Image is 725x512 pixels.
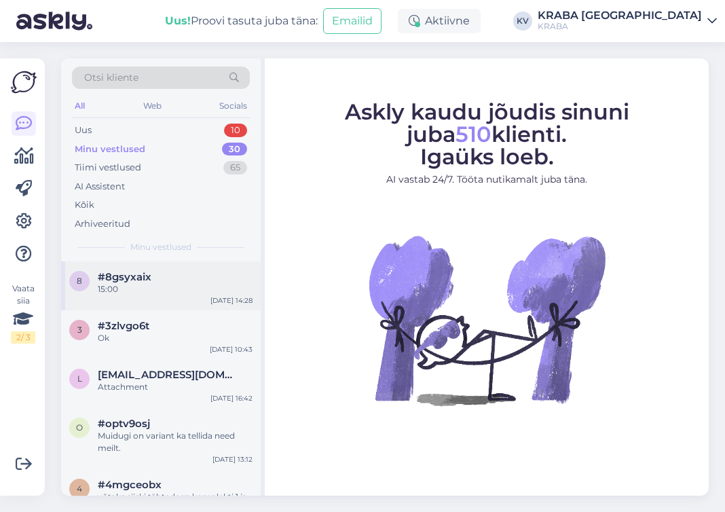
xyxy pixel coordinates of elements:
span: #4mgceobx [98,479,162,491]
b: Uus! [165,14,191,27]
div: Proovi tasuta juba täna: [165,13,318,29]
div: KV [513,12,532,31]
span: Otsi kliente [84,71,138,85]
a: KRABA [GEOGRAPHIC_DATA]KRABA [538,10,717,32]
div: Tiimi vestlused [75,161,141,175]
div: Arhiveeritud [75,217,130,231]
button: Emailid [323,8,382,34]
div: Web [141,97,164,115]
div: KRABA [538,21,702,32]
span: o [76,422,83,433]
p: AI vastab 24/7. Tööta nutikamalt juba täna. [277,172,696,187]
img: Askly Logo [11,69,37,95]
span: Minu vestlused [130,241,191,253]
span: #8gsyxaix [98,271,151,283]
div: 30 [222,143,247,156]
span: #optv9osj [98,418,150,430]
div: Uus [75,124,92,137]
div: 65 [223,161,247,175]
div: Ok [98,332,253,344]
span: 4 [77,483,82,494]
div: Muidugi on variant ka tellida need meilt. [98,430,253,454]
div: Minu vestlused [75,143,145,156]
div: [DATE] 13:12 [212,454,253,464]
img: No Chat active [365,198,609,442]
span: #3zlvgo6t [98,320,149,332]
span: 8 [77,276,82,286]
span: liinake125@gmail.com [98,369,239,381]
div: 10 [224,124,247,137]
div: Aktiivne [398,9,481,33]
span: l [77,373,82,384]
div: 2 / 3 [11,331,35,344]
div: AI Assistent [75,180,125,194]
div: KRABA [GEOGRAPHIC_DATA] [538,10,702,21]
div: 15:00 [98,283,253,295]
div: [DATE] 10:43 [210,344,253,354]
span: Askly kaudu jõudis sinuni juba klienti. Igaüks loeb. [345,98,629,170]
span: 3 [77,325,82,335]
div: Attachment [98,381,253,393]
span: 510 [456,121,491,147]
div: [DATE] 14:28 [210,295,253,306]
div: All [72,97,88,115]
div: Kõik [75,198,94,212]
div: Vaata siia [11,282,35,344]
div: Socials [217,97,250,115]
div: [DATE] 16:42 [210,393,253,403]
